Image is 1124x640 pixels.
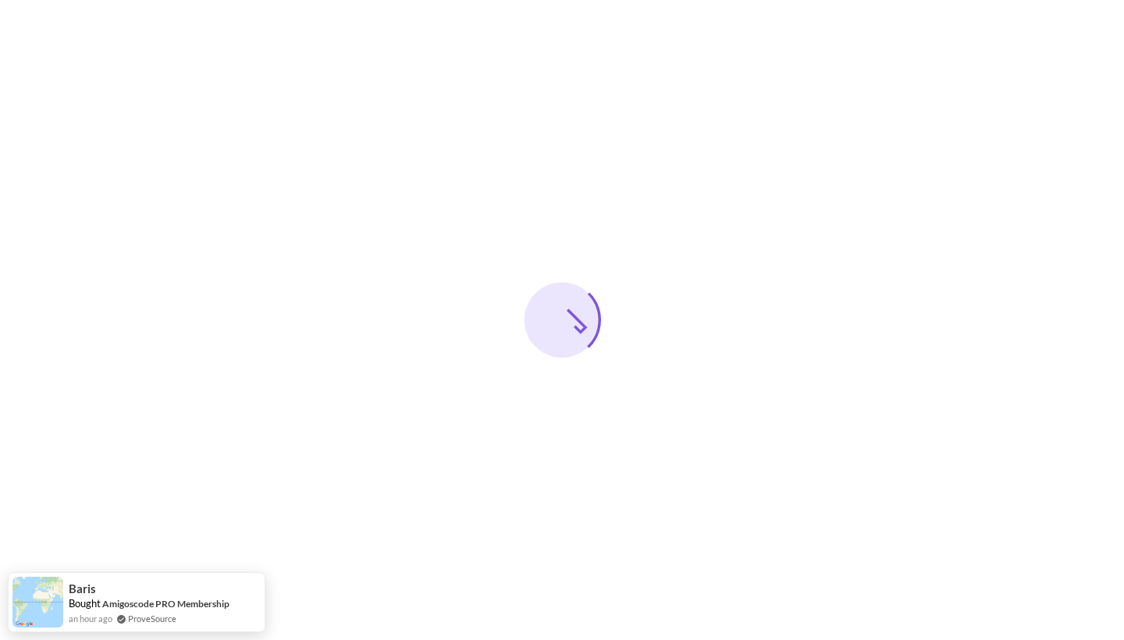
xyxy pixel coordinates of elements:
[69,612,112,625] span: an hour ago
[69,582,96,596] span: Baris
[69,597,101,610] span: Bought
[12,577,63,628] img: provesource social proof notification image
[102,598,229,610] a: Amigoscode PRO Membership
[128,612,176,625] a: ProveSource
